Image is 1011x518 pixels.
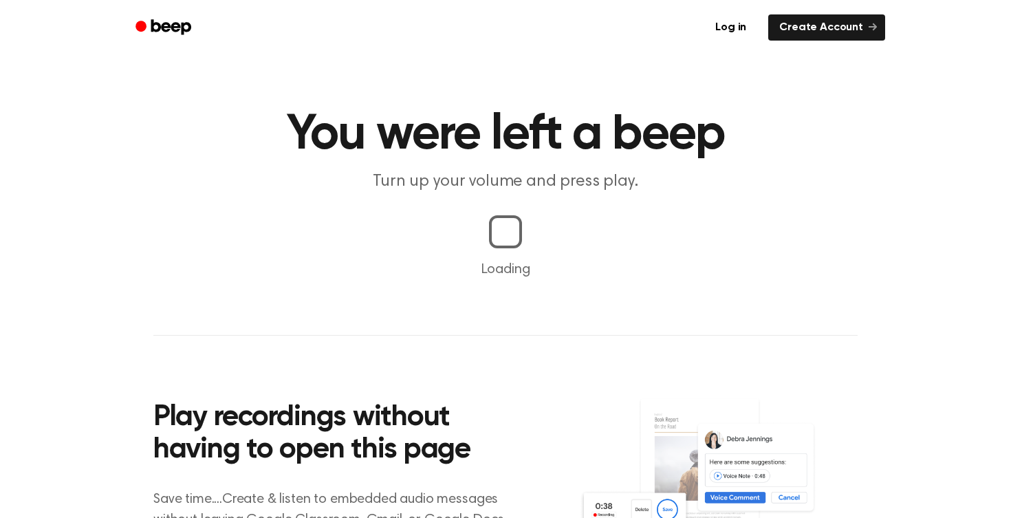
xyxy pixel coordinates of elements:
[768,14,885,41] a: Create Account
[702,12,760,43] a: Log in
[153,110,858,160] h1: You were left a beep
[126,14,204,41] a: Beep
[241,171,770,193] p: Turn up your volume and press play.
[17,259,994,280] p: Loading
[153,402,524,467] h2: Play recordings without having to open this page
